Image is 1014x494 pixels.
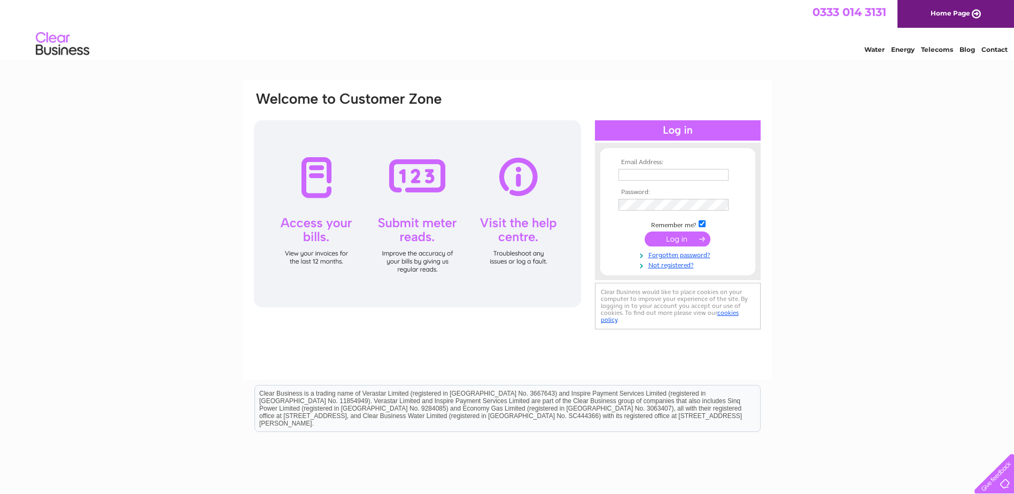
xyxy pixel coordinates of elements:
td: Remember me? [616,219,740,229]
th: Password: [616,189,740,196]
div: Clear Business is a trading name of Verastar Limited (registered in [GEOGRAPHIC_DATA] No. 3667643... [255,6,760,52]
a: Forgotten password? [618,249,740,259]
a: Blog [959,45,975,53]
a: cookies policy [601,309,739,323]
a: Telecoms [921,45,953,53]
th: Email Address: [616,159,740,166]
div: Clear Business would like to place cookies on your computer to improve your experience of the sit... [595,283,761,329]
a: Contact [981,45,1008,53]
a: 0333 014 3131 [812,5,886,19]
input: Submit [645,231,710,246]
a: Not registered? [618,259,740,269]
img: logo.png [35,28,90,60]
a: Energy [891,45,915,53]
a: Water [864,45,885,53]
